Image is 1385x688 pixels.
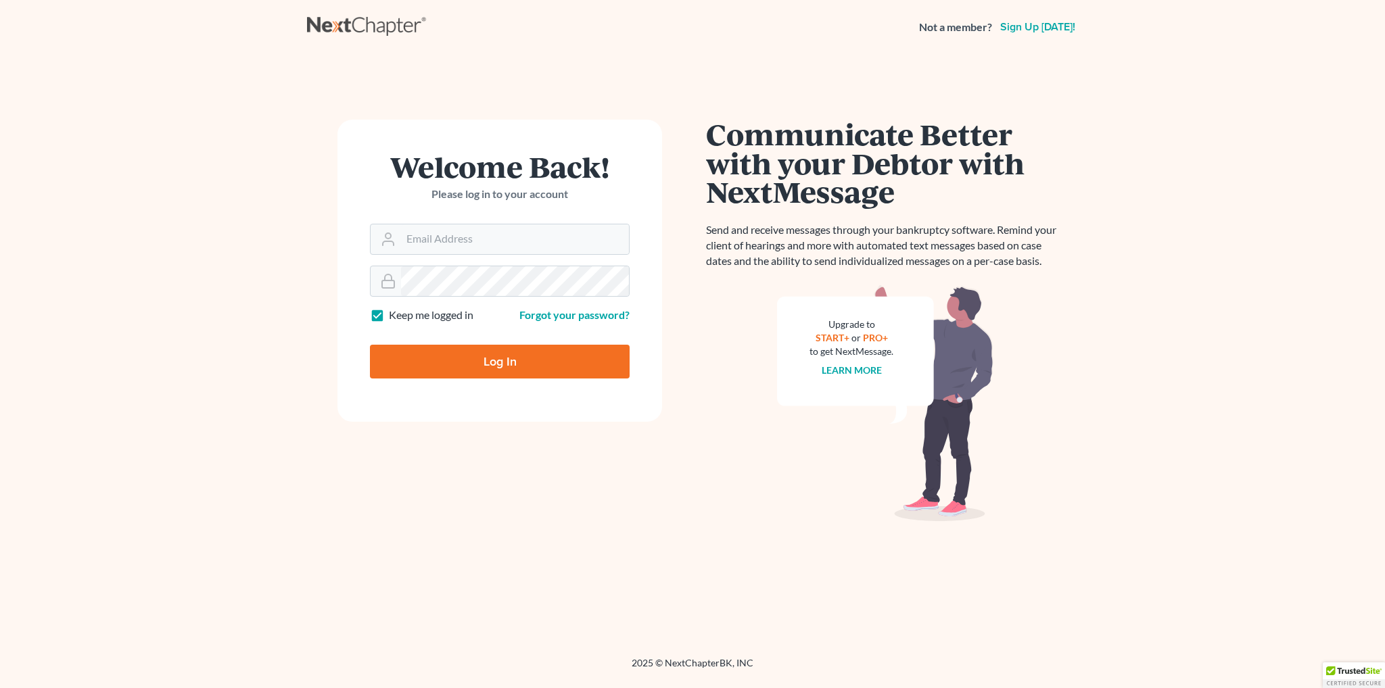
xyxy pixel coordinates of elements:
[851,332,861,343] span: or
[519,308,630,321] a: Forgot your password?
[997,22,1078,32] a: Sign up [DATE]!
[822,364,882,376] a: Learn more
[809,345,893,358] div: to get NextMessage.
[1323,662,1385,688] div: TrustedSite Certified
[307,656,1078,681] div: 2025 © NextChapterBK, INC
[370,152,630,181] h1: Welcome Back!
[370,187,630,202] p: Please log in to your account
[777,285,993,522] img: nextmessage_bg-59042aed3d76b12b5cd301f8e5b87938c9018125f34e5fa2b7a6b67550977c72.svg
[370,345,630,378] input: Log In
[809,318,893,331] div: Upgrade to
[706,120,1064,206] h1: Communicate Better with your Debtor with NextMessage
[706,222,1064,269] p: Send and receive messages through your bankruptcy software. Remind your client of hearings and mo...
[919,20,992,35] strong: Not a member?
[389,308,473,323] label: Keep me logged in
[863,332,888,343] a: PRO+
[816,332,849,343] a: START+
[401,224,629,254] input: Email Address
